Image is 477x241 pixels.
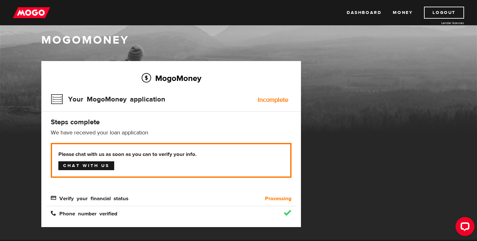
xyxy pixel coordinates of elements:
[450,214,477,241] iframe: LiveChat chat widget
[393,7,413,19] a: Money
[51,129,291,137] p: We have received your loan application
[51,210,117,216] span: Phone number verified
[58,161,114,170] a: Chat with us
[424,7,464,19] a: Logout
[51,71,291,85] h2: MogoMoney
[258,97,288,103] div: Incomplete
[417,21,464,25] a: Lender licences
[51,118,291,127] h4: Steps complete
[347,7,381,19] a: Dashboard
[265,195,291,202] b: Processing
[58,151,284,158] b: Please chat with us as soon as you can to verify your info.
[51,195,128,201] span: Verify your financial status
[41,34,436,47] h1: MogoMoney
[51,91,165,108] h3: Your MogoMoney application
[13,7,50,19] img: mogo_logo-11ee424be714fa7cbb0f0f49df9e16ec.png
